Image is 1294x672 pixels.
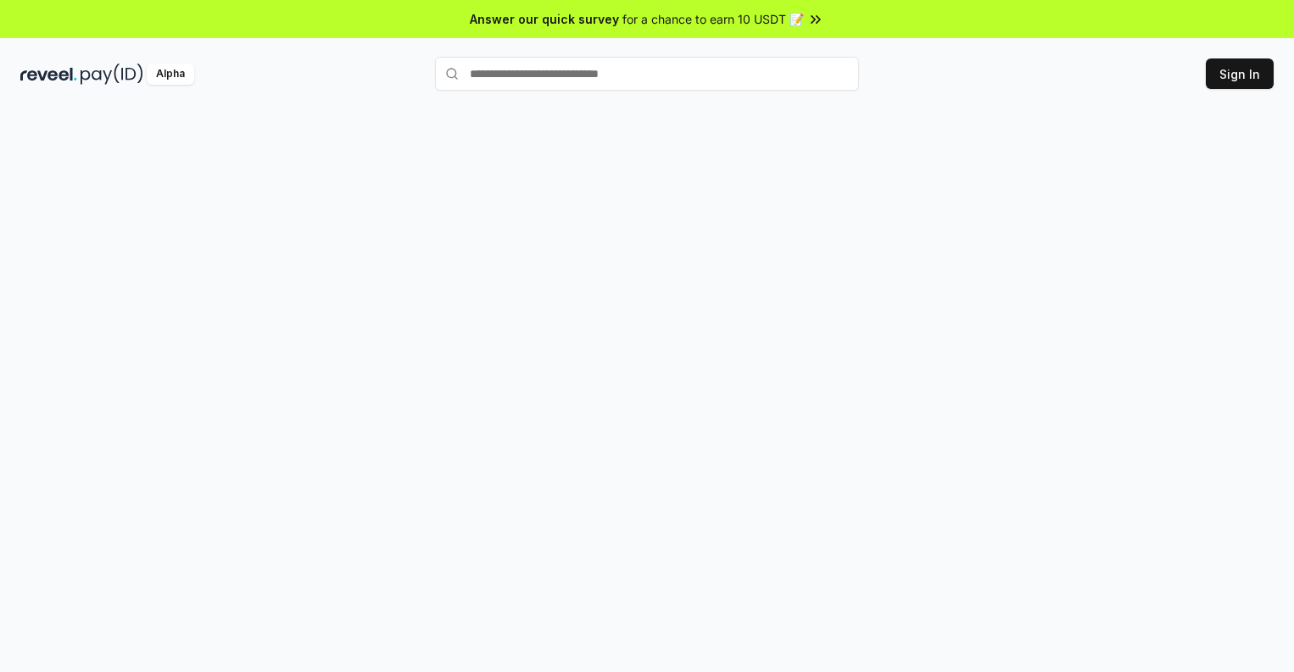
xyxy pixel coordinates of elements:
[622,10,804,28] span: for a chance to earn 10 USDT 📝
[147,64,194,85] div: Alpha
[1206,58,1274,89] button: Sign In
[20,64,77,85] img: reveel_dark
[470,10,619,28] span: Answer our quick survey
[81,64,143,85] img: pay_id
